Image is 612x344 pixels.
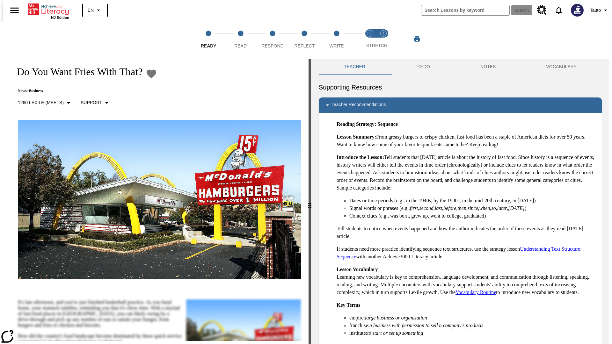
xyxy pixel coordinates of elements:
strong: Key Terms [337,302,360,308]
h6: Supporting Resources [319,82,602,92]
button: VOCABULARY [521,59,602,75]
strong: Sequence [377,121,398,127]
button: Profile/Settings [587,4,612,16]
strong: Lesson Summary: [337,134,376,140]
em: large business or organization [365,315,427,320]
em: later [497,205,507,211]
span: Read [234,43,247,48]
div: Teacher Recommendations [319,97,602,113]
button: Reflect step 4 of 5 [286,22,323,57]
button: Print [407,33,427,45]
span: Respond [261,43,283,48]
a: Notifications [550,2,567,18]
button: NOTES [455,59,521,75]
p: From greasy burgers to crispy chicken, fast food has been a staple of American diets for over 50 ... [337,133,597,148]
button: Ready step 1 of 5 [190,22,227,57]
em: so [492,205,496,211]
button: TO-DO [390,59,455,75]
div: Home [28,2,69,19]
h1: Do You Want Fries With That? [10,66,142,78]
strong: Introduce the Lesson: [337,154,384,160]
text: 2 [382,32,384,35]
div: Instructional Panel Tabs [319,59,602,75]
button: Stretch Respond step 2 of 2 [374,22,393,57]
a: Understanding Text Structure: Sequence [337,246,582,259]
p: Tell students to notice when events happened and how the author indicates the order of these even... [337,225,597,240]
button: Stretch Read step 1 of 2 [361,22,379,57]
em: last [435,205,442,211]
em: first [410,205,418,211]
p: Tell students that [DATE] article is about the history of fast food. Since history is a sequence ... [337,154,597,192]
input: search field [421,5,509,15]
strong: Lesson Vocabulary [337,267,378,272]
em: since [468,205,478,211]
li: empire: [349,314,597,322]
button: Teacher [319,59,390,75]
div: reading [3,59,309,341]
button: Write step 5 of 5 [318,22,355,57]
button: Read step 2 of 5 [222,22,259,57]
div: activity [311,59,609,344]
span: NJ Edition [51,16,69,19]
button: Open side menu [5,1,24,20]
button: Add to Favorites - Do You Want Fries With That? [146,68,157,79]
span: EN [88,7,94,14]
button: Scaffolds, Support [78,97,113,109]
span: Reflect [295,43,315,48]
a: Resource Center, Will open in new tab [533,2,550,19]
a: Vocabulary Routine [455,290,496,295]
p: Teacher Recommendations [331,101,386,109]
img: Avatar [571,4,584,17]
p: 1260 Lexile (Meets) [18,99,64,106]
li: franchise: [349,322,597,329]
li: Context clues (e.g., was born, grew up, went to college, graduated) [349,212,597,220]
em: [DATE] [508,205,525,211]
button: Select a new avatar [567,2,587,18]
em: second [419,205,433,211]
p: Support [81,99,102,106]
button: Language: EN, Select a language [85,4,105,16]
span: Ready [201,43,216,48]
button: Select Lexile, 1260 Lexile (Meets) [15,97,75,109]
p: If students need more practice identifying sequence text structures, use the strategy lesson with... [337,245,597,261]
em: before [443,205,456,211]
em: then [457,205,466,211]
span: STRETCH [366,43,387,48]
li: institute: [349,329,597,337]
em: to start or set up something [367,330,423,336]
p: Learning new vocabulary is key to comprehension, language development, and communication through ... [337,266,597,296]
span: Write [329,43,344,48]
span: Tauto [590,7,601,14]
text: 1 [369,32,371,35]
em: when [479,205,490,211]
p: News: Business [10,89,157,93]
em: a business with permission to sell a company's products [369,323,484,328]
li: Signal words or phrases (e.g., , , , , , , , , , ) [349,204,597,212]
li: Dates or time periods (e.g., in the 1940s, by the 1900s, in the mid-20th century, in [DATE]) [349,197,597,204]
img: One of the first McDonald's stores, with the iconic red sign and golden arches. [18,120,301,279]
strong: Reading Strategy: [337,121,376,127]
button: Respond step 3 of 5 [254,22,291,57]
div: Press Enter or Spacebar and then press right and left arrow keys to move the slider [309,59,311,344]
